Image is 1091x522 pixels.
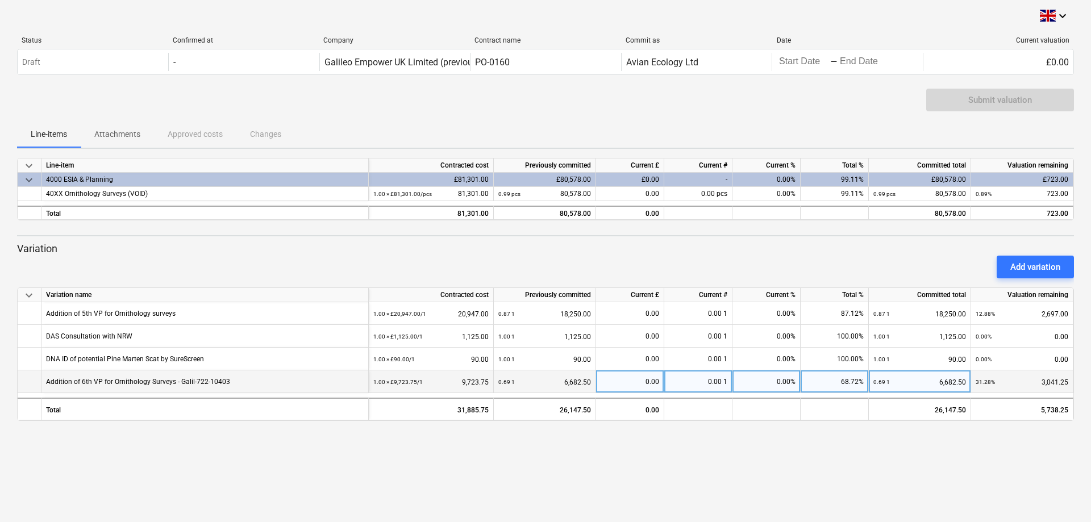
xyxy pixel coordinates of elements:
div: 1,125.00 [873,325,966,348]
div: 5,738.25 [971,398,1073,420]
div: 723.00 [976,207,1068,221]
small: 1.00 × £81,301.00 / pcs [373,191,432,197]
div: 0.00 [601,348,659,370]
small: 0.87 1 [873,311,890,317]
small: 31.28% [976,379,995,385]
small: 1.00 1 [873,333,890,340]
small: 12.88% [976,311,995,317]
div: 723.00 [976,187,1068,201]
div: Date [777,36,919,44]
div: - [830,59,838,65]
div: Avian Ecology Ltd [626,57,698,68]
p: Variation [17,242,1074,256]
div: 6,682.50 [873,370,966,394]
small: 0.00% [976,356,992,362]
div: 9,723.75 [373,370,489,394]
div: Current # [664,158,732,173]
div: Total % [801,158,869,173]
div: 0.00% [732,302,801,325]
div: 0.00 [601,325,659,348]
div: Current £ [596,158,664,173]
div: 90.00 [498,348,591,371]
div: 0.00 [601,302,659,325]
div: 0.00% [732,370,801,393]
div: 90.00 [873,348,966,371]
div: 26,147.50 [869,398,971,420]
div: Committed total [869,288,971,302]
div: DNA ID of potential Pine Marten Scat by SureScreen [46,348,204,370]
div: Total [41,206,369,220]
small: 0.99 pcs [498,191,520,197]
div: £723.00 [971,173,1073,187]
div: PO-0160 [475,57,510,68]
div: Add variation [1010,260,1060,274]
div: DAS Consultation with NRW [46,325,132,347]
div: Previously committed [494,158,596,173]
div: 0.00% [732,325,801,348]
div: Committed total [869,158,971,173]
div: £81,301.00 [369,173,494,187]
div: 6,682.50 [498,370,591,394]
small: 0.89% [976,191,992,197]
div: 0.00% [732,348,801,370]
div: 0.00 1 [664,348,732,370]
small: 1.00 × £90.00 / 1 [373,356,415,362]
div: 87.12% [801,302,869,325]
div: 80,578.00 [869,206,971,220]
div: 100.00% [801,325,869,348]
div: Commit as [626,36,768,44]
small: 0.87 1 [498,311,515,317]
p: Line-items [31,128,67,140]
div: Current # [664,288,732,302]
button: Add variation [997,256,1074,278]
p: Draft [22,56,40,68]
div: 0.00 1 [664,370,732,393]
div: - [664,173,732,187]
div: £80,578.00 [494,173,596,187]
div: Current valuation [927,36,1069,44]
div: Current % [732,288,801,302]
div: Contracted cost [369,288,494,302]
div: Addition of 5th VP for Ornithology surveys [46,302,176,324]
small: 0.69 1 [498,379,515,385]
div: Contracted cost [369,158,494,173]
div: 80,578.00 [498,207,591,221]
div: 80,578.00 [498,187,591,201]
div: 0.00 [596,206,664,220]
div: Confirmed at [173,36,315,44]
p: Attachments [94,128,140,140]
div: Total % [801,288,869,302]
div: Current £ [596,288,664,302]
div: 1,125.00 [498,325,591,348]
input: Start Date [777,54,830,70]
div: £80,578.00 [869,173,971,187]
div: Contract name [474,36,617,44]
div: 2,697.00 [976,302,1068,325]
div: 0.00% [732,187,801,201]
div: 26,147.50 [494,398,596,420]
small: 0.69 1 [873,379,890,385]
div: 4000 ESIA & Planning [46,173,364,187]
div: 0.00 1 [664,325,732,348]
div: 0.00% [732,173,801,187]
small: 1.00 × £1,125.00 / 1 [373,333,423,340]
small: 1.00 × £9,723.75 / 1 [373,379,423,385]
span: keyboard_arrow_down [22,159,36,173]
div: Galileo Empower UK Limited (previously GGE Scotland Limited) [324,57,578,68]
div: 0.00 1 [664,302,732,325]
div: Total [41,398,369,420]
div: 81,301.00 [373,207,489,221]
div: 1,125.00 [373,325,489,348]
div: 80,578.00 [873,187,966,201]
div: 99.11% [801,173,869,187]
div: 0.00 [976,325,1068,348]
div: Valuation remaining [971,158,1073,173]
div: 20,947.00 [373,302,489,325]
div: 3,041.25 [976,370,1068,394]
div: 68.72% [801,370,869,393]
div: 100.00% [801,348,869,370]
div: 18,250.00 [873,302,966,325]
small: 1.00 1 [873,356,890,362]
div: 0.00 [596,398,664,420]
div: Valuation remaining [971,288,1073,302]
